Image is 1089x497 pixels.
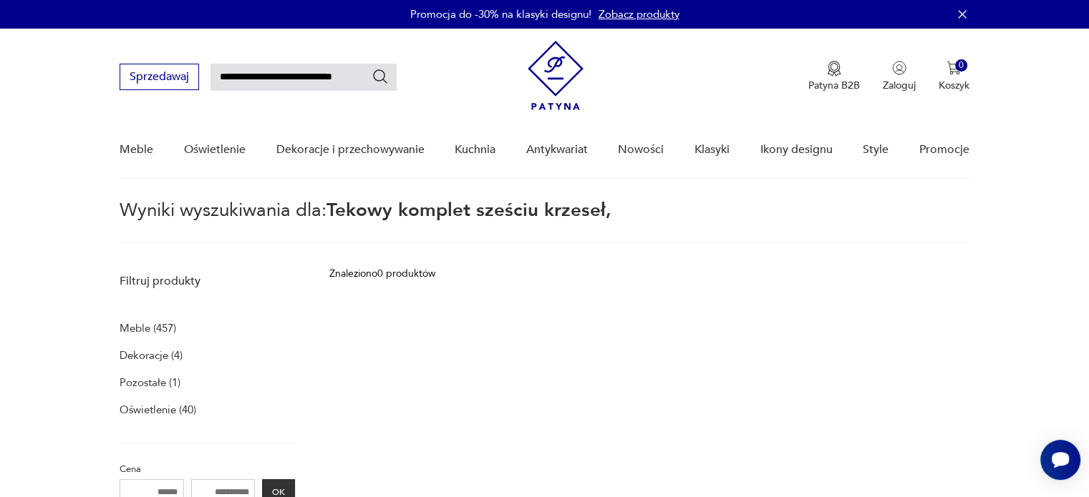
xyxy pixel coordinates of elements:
[947,61,961,75] img: Ikona koszyka
[120,461,295,477] p: Cena
[120,373,180,393] a: Pozostałe (1)
[694,122,730,177] a: Klasyki
[372,68,389,85] button: Szukaj
[808,61,860,92] a: Ikona medaluPatyna B2B
[919,122,969,177] a: Promocje
[939,79,969,92] p: Koszyk
[120,122,153,177] a: Meble
[276,122,424,177] a: Dekoracje i przechowywanie
[455,122,495,177] a: Kuchnia
[939,61,969,92] button: 0Koszyk
[528,41,584,110] img: Patyna - sklep z meblami i dekoracjami vintage
[1040,440,1080,480] iframe: Smartsupp widget button
[120,202,969,243] p: Wyniki wyszukiwania dla:
[120,273,295,289] p: Filtruj produkty
[883,61,916,92] button: Zaloguj
[120,345,183,365] a: Dekoracje (4)
[120,64,199,90] button: Sprzedawaj
[329,266,435,282] div: Znaleziono 0 produktów
[760,122,832,177] a: Ikony designu
[808,79,860,92] p: Patyna B2B
[120,73,199,83] a: Sprzedawaj
[808,61,860,92] button: Patyna B2B
[184,122,246,177] a: Oświetlenie
[883,79,916,92] p: Zaloguj
[618,122,664,177] a: Nowości
[526,122,588,177] a: Antykwariat
[120,400,196,420] a: Oświetlenie (40)
[326,197,611,223] span: Tekowy komplet sześciu krzeseł,
[120,318,176,338] a: Meble (457)
[863,122,889,177] a: Style
[892,61,906,75] img: Ikonka użytkownika
[410,7,591,21] p: Promocja do -30% na klasyki designu!
[599,7,679,21] a: Zobacz produkty
[955,59,967,72] div: 0
[827,61,841,77] img: Ikona medalu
